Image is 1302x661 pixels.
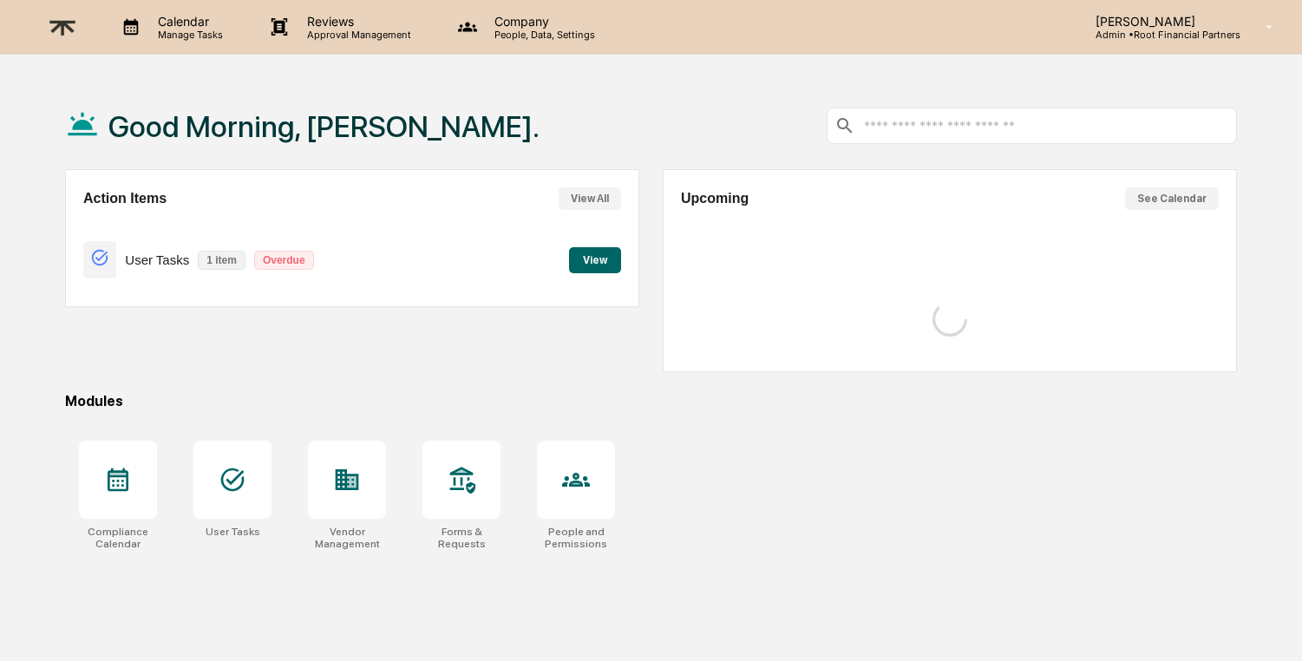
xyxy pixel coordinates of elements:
[206,526,260,538] div: User Tasks
[254,251,314,270] p: Overdue
[108,109,540,144] h1: Good Morning, [PERSON_NAME].
[569,251,621,267] a: View
[65,393,1237,409] div: Modules
[79,526,157,550] div: Compliance Calendar
[481,14,604,29] p: Company
[144,29,232,41] p: Manage Tasks
[537,526,615,550] div: People and Permissions
[125,252,189,267] p: User Tasks
[308,526,386,550] div: Vendor Management
[1125,187,1219,210] button: See Calendar
[83,191,167,206] h2: Action Items
[1082,14,1240,29] p: [PERSON_NAME]
[681,191,749,206] h2: Upcoming
[481,29,604,41] p: People, Data, Settings
[293,14,420,29] p: Reviews
[144,14,232,29] p: Calendar
[293,29,420,41] p: Approval Management
[559,187,621,210] button: View All
[42,6,83,49] img: logo
[422,526,501,550] div: Forms & Requests
[569,247,621,273] button: View
[1082,29,1240,41] p: Admin • Root Financial Partners
[198,251,245,270] p: 1 item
